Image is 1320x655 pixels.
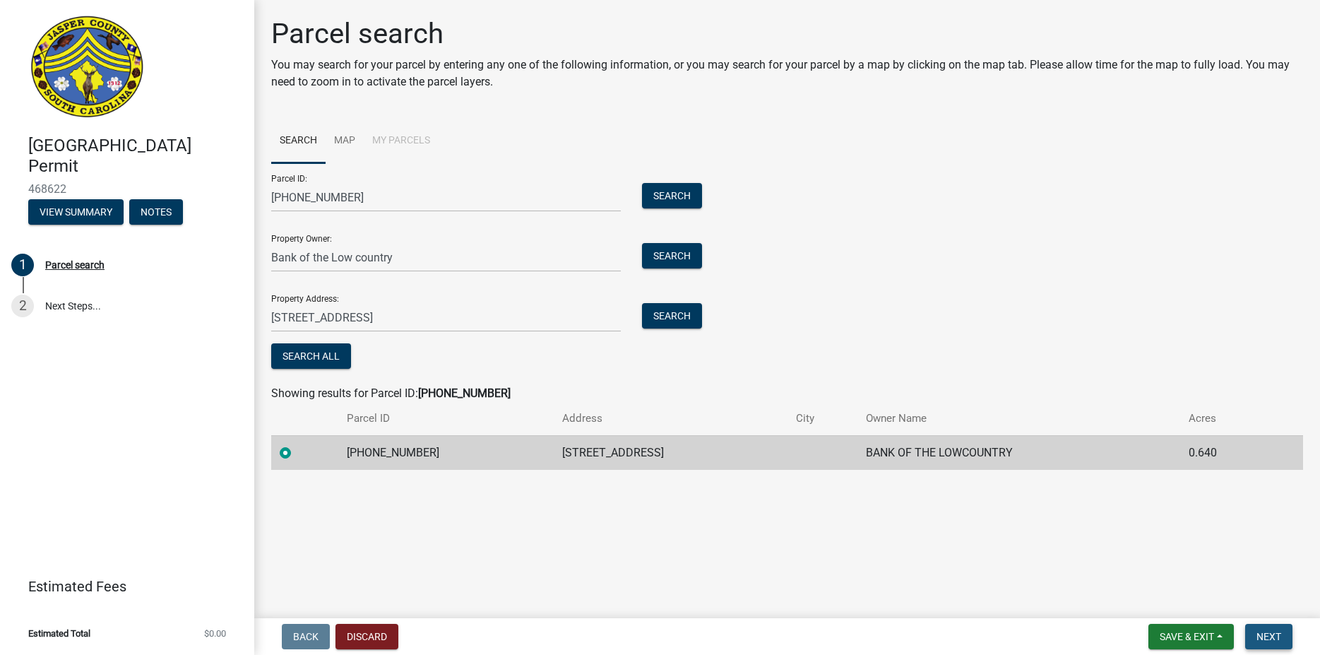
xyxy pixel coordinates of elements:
h4: [GEOGRAPHIC_DATA] Permit [28,136,243,177]
h1: Parcel search [271,17,1303,51]
th: Acres [1180,402,1269,435]
div: Parcel search [45,260,105,270]
button: Search [642,243,702,269]
wm-modal-confirm: Summary [28,207,124,218]
span: Estimated Total [28,629,90,638]
p: You may search for your parcel by entering any one of the following information, or you may searc... [271,57,1303,90]
span: Save & Exit [1160,631,1214,642]
td: BANK OF THE LOWCOUNTRY [857,435,1180,470]
button: Search [642,303,702,329]
td: [PHONE_NUMBER] [338,435,554,470]
th: Parcel ID [338,402,554,435]
a: Estimated Fees [11,572,232,601]
div: Showing results for Parcel ID: [271,385,1303,402]
td: [STREET_ADDRESS] [554,435,787,470]
span: Back [293,631,319,642]
button: Save & Exit [1148,624,1234,649]
button: Search All [271,343,351,369]
button: Back [282,624,330,649]
a: Search [271,119,326,164]
img: Jasper County, South Carolina [28,15,146,121]
button: View Summary [28,199,124,225]
button: Discard [335,624,398,649]
span: $0.00 [204,629,226,638]
span: 468622 [28,182,226,196]
span: Next [1256,631,1281,642]
th: Address [554,402,787,435]
button: Search [642,183,702,208]
td: 0.640 [1180,435,1269,470]
th: Owner Name [857,402,1180,435]
wm-modal-confirm: Notes [129,207,183,218]
button: Next [1245,624,1292,649]
strong: [PHONE_NUMBER] [418,386,511,400]
div: 2 [11,295,34,317]
div: 1 [11,254,34,276]
button: Notes [129,199,183,225]
a: Map [326,119,364,164]
th: City [787,402,857,435]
